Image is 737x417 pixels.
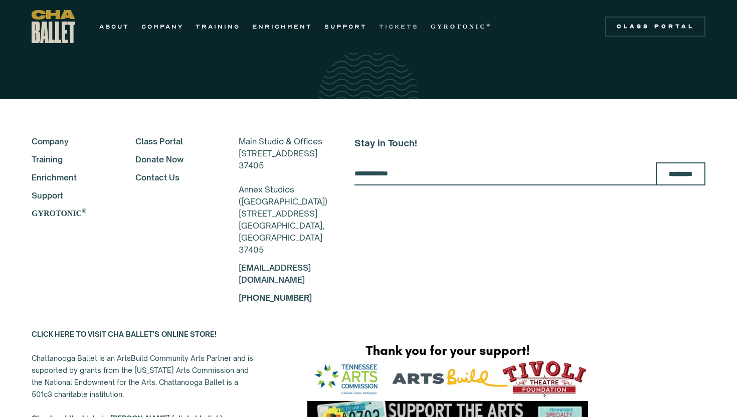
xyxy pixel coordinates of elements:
a: Class Portal [605,17,705,37]
sup: ® [82,207,86,215]
strong: GYROTONIC [431,23,486,30]
a: TRAINING [196,21,240,33]
sup: ® [486,23,492,28]
a: ABOUT [99,21,129,33]
strong: GYROTONIC [32,209,82,218]
a: ENRICHMENT [252,21,312,33]
a: Company [32,135,108,147]
a: Donate Now [135,153,212,165]
div: Main Studio & Offices [STREET_ADDRESS] 37405 Annex Studios ([GEOGRAPHIC_DATA]) [STREET_ADDRESS] [... [239,135,327,256]
a: Enrichment [32,171,108,183]
a: Class Portal [135,135,212,147]
a: SUPPORT [324,21,367,33]
a: TICKETS [379,21,419,33]
h5: Stay in Touch! [354,135,705,150]
a: [EMAIL_ADDRESS][DOMAIN_NAME] [239,263,311,285]
a: home [32,10,75,43]
a: Training [32,153,108,165]
a: GYROTONIC® [32,207,108,220]
a: CLICK HERE TO VISIT CHA BALLET'S ONLINE STORE! [32,330,217,338]
a: GYROTONIC® [431,21,492,33]
a: COMPANY [141,21,183,33]
a: Contact Us [135,171,212,183]
form: Email Form [354,162,705,185]
a: [PHONE_NUMBER] [239,293,312,303]
div: Class Portal [611,23,699,31]
a: Support [32,189,108,201]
